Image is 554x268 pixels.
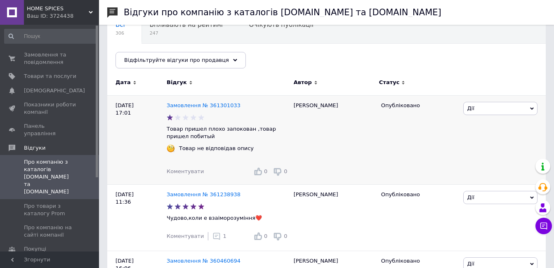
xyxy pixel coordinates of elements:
[290,185,377,251] div: [PERSON_NAME]
[167,233,204,239] span: Коментувати
[381,102,457,109] div: Опубліковано
[150,30,224,36] span: 247
[24,158,76,196] span: Про компанію з каталогів [DOMAIN_NAME] та [DOMAIN_NAME]
[24,245,46,253] span: Покупці
[264,168,267,174] span: 0
[167,258,240,264] a: Замовлення № 360460694
[167,79,187,86] span: Відгук
[177,145,256,152] div: Товар не відповідав опису
[24,51,76,66] span: Замовлення та повідомлення
[116,30,125,36] span: 306
[167,214,290,222] p: Чудово,коли е взаіморозуміння❤️
[167,168,204,174] span: Коментувати
[24,122,76,137] span: Панель управління
[284,168,287,174] span: 0
[124,7,441,17] h1: Відгуки про компанію з каталогів [DOMAIN_NAME] та [DOMAIN_NAME]
[467,105,474,111] span: Дії
[381,257,457,265] div: Опубліковано
[116,52,199,60] span: Опубліковані без комен...
[167,233,204,240] div: Коментувати
[24,73,76,80] span: Товари та послуги
[167,102,240,108] a: Замовлення № 361301033
[27,5,89,12] span: HOME SPICES
[264,233,267,239] span: 0
[116,79,131,86] span: Дата
[107,44,216,75] div: Опубліковані без коментаря
[167,168,204,175] div: Коментувати
[167,191,240,197] a: Замовлення № 361238938
[150,21,224,28] span: Впливають на рейтинг
[290,95,377,184] div: [PERSON_NAME]
[167,125,290,140] p: Товар пришел плохо запокован ,товар пришел побитый
[116,21,125,28] span: Всі
[24,144,45,152] span: Відгуки
[24,224,76,239] span: Про компанію на сайті компанії
[4,29,97,44] input: Пошук
[107,185,167,251] div: [DATE] 11:36
[249,21,314,28] span: Очікують публікації
[24,87,85,94] span: [DEMOGRAPHIC_DATA]
[27,12,99,20] div: Ваш ID: 3724438
[535,218,552,234] button: Чат з покупцем
[381,191,457,198] div: Опубліковано
[284,233,287,239] span: 0
[24,101,76,116] span: Показники роботи компанії
[467,194,474,200] span: Дії
[294,79,312,86] span: Автор
[124,57,229,63] span: Відфільтруйте відгуки про продавця
[379,79,400,86] span: Статус
[212,232,226,240] div: 1
[467,261,474,267] span: Дії
[107,95,167,184] div: [DATE] 17:01
[167,144,175,153] img: :face_with_monocle:
[24,202,76,217] span: Про товари з каталогу Prom
[223,233,226,239] span: 1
